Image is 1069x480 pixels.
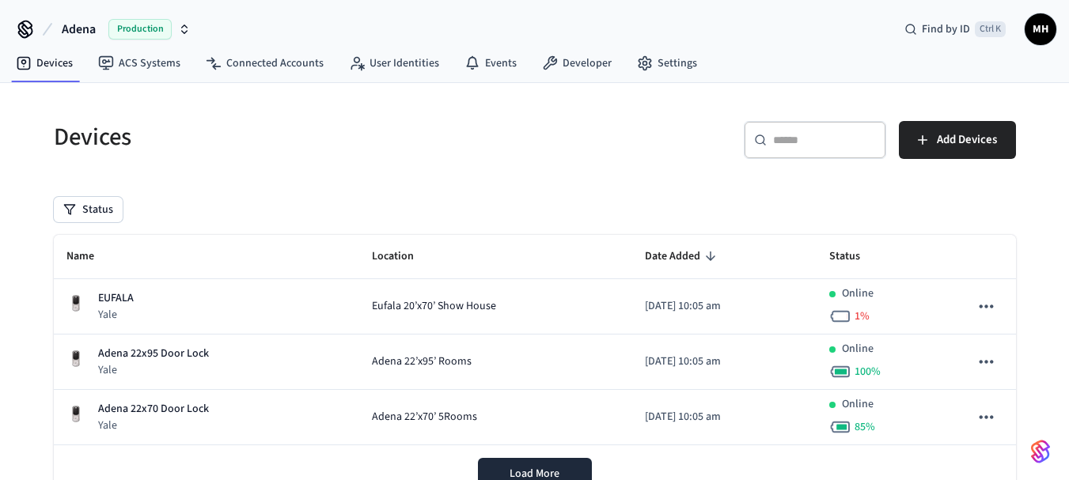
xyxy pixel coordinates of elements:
[62,20,96,39] span: Adena
[645,298,804,315] p: [DATE] 10:05 am
[372,244,434,269] span: Location
[829,244,881,269] span: Status
[892,15,1018,43] div: Find by IDCtrl K
[193,49,336,77] a: Connected Accounts
[66,405,85,424] img: Yale Assure Touchscreen Wifi Smart Lock, Satin Nickel, Front
[452,49,529,77] a: Events
[855,308,870,324] span: 1 %
[842,396,874,413] p: Online
[98,401,209,418] p: Adena 22x70 Door Lock
[624,49,710,77] a: Settings
[855,419,875,435] span: 85 %
[98,346,209,362] p: Adena 22x95 Door Lock
[855,364,881,380] span: 100 %
[66,244,115,269] span: Name
[98,362,209,378] p: Yale
[336,49,452,77] a: User Identities
[54,121,525,153] h5: Devices
[529,49,624,77] a: Developer
[372,409,477,425] span: Adena 22’x70’ 5Rooms
[108,19,172,40] span: Production
[1031,439,1050,464] img: SeamLogoGradient.69752ec5.svg
[922,21,970,37] span: Find by ID
[937,130,997,150] span: Add Devices
[98,307,134,323] p: Yale
[899,121,1016,159] button: Add Devices
[645,409,804,425] p: [DATE] 10:05 am
[98,418,209,433] p: Yale
[66,350,85,369] img: Yale Assure Touchscreen Wifi Smart Lock, Satin Nickel, Front
[372,353,472,370] span: Adena 22’x95’ Rooms
[98,290,134,307] p: EUFALA
[54,235,1016,445] table: sticky table
[372,298,496,315] span: Eufala 20’x70’ Show House
[842,341,874,357] p: Online
[842,285,874,302] p: Online
[54,197,123,222] button: Status
[645,244,721,269] span: Date Added
[1026,15,1055,43] span: MH
[975,21,1006,37] span: Ctrl K
[645,353,804,370] p: [DATE] 10:05 am
[66,294,85,313] img: Yale Assure Touchscreen Wifi Smart Lock, Satin Nickel, Front
[3,49,85,77] a: Devices
[85,49,193,77] a: ACS Systems
[1025,13,1056,45] button: MH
